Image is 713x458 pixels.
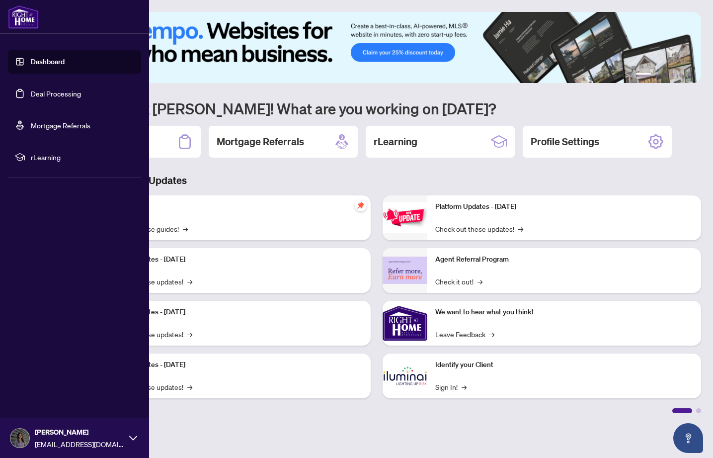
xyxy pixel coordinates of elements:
span: → [187,276,192,287]
span: → [187,381,192,392]
button: 1 [635,73,651,77]
img: Profile Icon [10,429,29,448]
span: → [518,223,523,234]
span: → [183,223,188,234]
img: Slide 0 [52,12,701,83]
a: Mortgage Referrals [31,121,90,130]
span: → [462,381,467,392]
p: Platform Updates - [DATE] [104,307,363,318]
span: [EMAIL_ADDRESS][DOMAIN_NAME] [35,439,124,450]
a: Check it out!→ [435,276,482,287]
p: Platform Updates - [DATE] [104,254,363,265]
img: logo [8,5,39,29]
img: Agent Referral Program [383,257,427,284]
button: 4 [671,73,675,77]
p: We want to hear what you think! [435,307,694,318]
button: 3 [663,73,667,77]
button: 6 [687,73,691,77]
p: Platform Updates - [DATE] [435,201,694,212]
span: → [489,329,494,340]
a: Check out these updates!→ [435,223,523,234]
a: Deal Processing [31,89,81,98]
h1: Welcome back [PERSON_NAME]! What are you working on [DATE]? [52,99,701,118]
h2: rLearning [374,135,417,149]
a: Leave Feedback→ [435,329,494,340]
a: Dashboard [31,57,65,66]
p: Platform Updates - [DATE] [104,360,363,370]
img: Platform Updates - June 23, 2025 [383,202,427,233]
p: Self-Help [104,201,363,212]
a: Sign In!→ [435,381,467,392]
h2: Profile Settings [531,135,599,149]
img: Identify your Client [383,354,427,398]
span: → [477,276,482,287]
h2: Mortgage Referrals [217,135,304,149]
img: We want to hear what you think! [383,301,427,346]
span: [PERSON_NAME] [35,427,124,438]
button: Open asap [673,423,703,453]
h3: Brokerage & Industry Updates [52,174,701,187]
span: rLearning [31,152,134,163]
p: Agent Referral Program [435,254,694,265]
button: 5 [679,73,683,77]
span: pushpin [355,199,367,211]
span: → [187,329,192,340]
p: Identify your Client [435,360,694,370]
button: 2 [655,73,659,77]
